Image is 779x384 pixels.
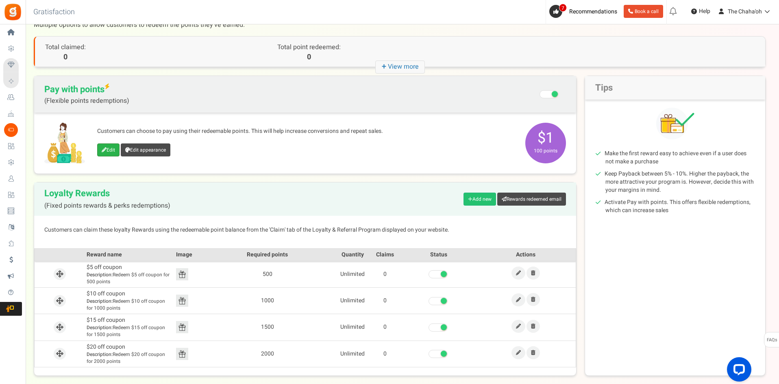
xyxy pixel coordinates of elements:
a: Add new [463,193,496,206]
i: View more [375,61,425,74]
b: Description: [87,297,113,305]
td: 1500 [198,314,336,341]
p: Customers can claim these loyalty Rewards using the redeemable point balance from the 'Claim' tab... [44,226,566,234]
a: Edit [511,320,525,333]
th: Claims [369,248,401,261]
b: Description: [87,271,113,278]
h3: Gratisfaction [24,4,84,20]
th: Actions [476,248,576,261]
img: Gratisfaction [4,3,22,21]
b: Description: [87,324,113,331]
span: 0 [45,52,86,63]
td: Unlimited [336,261,369,287]
td: 0 [369,261,401,287]
img: Reward [176,295,188,307]
span: Total claimed: [45,42,86,52]
small: 100 points [527,147,564,154]
span: (Fixed points rewards & perks redemptions) [44,202,170,210]
h2: Loyalty Rewards [44,189,170,210]
a: Remove [527,346,540,359]
span: Redeem $15 off coupon for 1500 points [87,324,172,338]
td: $10 off coupon [85,287,174,314]
img: Tips [656,108,694,139]
td: $15 off coupon [85,314,174,341]
img: Reward [176,268,188,280]
img: Pay with points [44,123,85,163]
span: Redeem $5 off coupon for 500 points [87,271,172,285]
li: Activate Pay with points. This offers flexible redemptions, which can increase sales [605,198,755,215]
span: Multiple options to allow customers to redeem the points they’ve earned. [34,17,766,32]
span: Help [697,7,710,15]
td: $5 off coupon [85,261,174,287]
td: Unlimited [336,314,369,341]
span: $1 [525,123,566,163]
img: Reward [176,348,188,360]
b: Description: [87,351,113,358]
th: Required points [198,248,336,261]
p: 0 [218,52,400,63]
a: Edit [97,143,120,156]
span: Pay with points [44,84,129,104]
a: Rewards redeemed email [497,193,566,206]
a: Remove [527,293,540,306]
span: Redeem $10 off coupon for 1000 points [87,298,172,312]
td: 500 [198,261,336,287]
td: 0 [369,314,401,341]
th: Status [401,248,476,261]
strong: + [382,61,388,73]
span: (Flexible points redemptions) [44,97,129,104]
td: 1000 [198,287,336,314]
p: Total point redeemed: [218,43,400,52]
a: Edit [511,267,525,280]
th: Reward name [85,248,174,261]
a: 7 Recommendations [549,5,620,18]
li: Make the first reward easy to achieve even if a user does not make a purchase [605,150,755,166]
td: $20 off coupon [85,341,174,367]
span: FAQs [766,332,777,348]
td: Unlimited [336,341,369,367]
td: Unlimited [336,287,369,314]
a: Remove [527,320,540,333]
a: Edit [511,293,525,306]
li: Keep Payback between 5% - 10%. Higher the payback, the more attractive your program is. However, ... [605,170,755,194]
a: Help [688,5,714,18]
a: Remove [527,267,540,280]
span: 7 [559,4,567,12]
p: Customers can choose to pay using their redeemable points. This will help increase conversions an... [97,127,517,135]
td: 0 [369,341,401,367]
a: Edit appearance [121,143,170,156]
img: Reward [176,321,188,333]
td: 0 [369,287,401,314]
span: Recommendations [569,7,617,16]
th: Quantity [336,248,369,261]
a: Edit [511,346,525,359]
span: Redeem $20 off coupon for 2000 points [87,351,172,365]
h2: Tips [585,76,765,100]
span: The Chaha'oh [728,7,762,16]
td: 2000 [198,341,336,367]
a: Book a call [624,5,663,18]
th: Image [174,248,198,261]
